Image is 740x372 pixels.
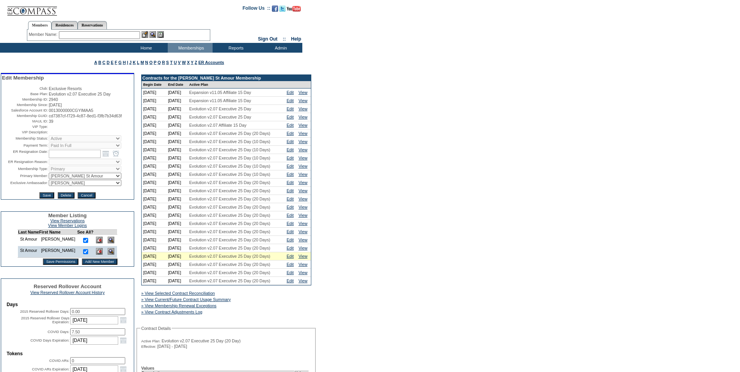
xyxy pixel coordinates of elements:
a: J [129,60,131,65]
td: [DATE] [167,195,188,203]
img: Delete [96,248,103,255]
td: [DATE] [167,162,188,170]
span: Evolution v2.07 Executive 25 Day (20 Days) [189,246,270,250]
a: View [298,270,307,275]
td: [DATE] [142,162,167,170]
a: Edit [287,246,294,250]
a: Edit [287,188,294,193]
span: Evolution v2.07 Executive 25 Day (20 Days) [189,270,270,275]
a: Edit [287,131,294,136]
label: COVID Days: [48,330,69,334]
span: Evolution v2.07 Executive 25 Day (20 Days) [189,131,270,136]
td: [DATE] [142,97,167,105]
td: Membership ID: [2,97,48,102]
a: View [298,188,307,193]
a: X [187,60,190,65]
td: [DATE] [167,146,188,154]
a: B [98,60,101,65]
td: Membership Since: [2,103,48,107]
td: VIP Description: [2,130,48,135]
span: cd7387cf-f729-4c87-8ed1-f3fb7b34d63f [49,113,122,118]
a: Edit [287,254,294,259]
td: Follow Us :: [243,5,270,14]
span: Evolution v2.07 Executive 25 Day (20 Days) [189,205,270,209]
a: Reservations [78,21,107,29]
td: ER Resignation Date: [2,149,48,158]
a: Help [291,36,301,42]
a: Edit [287,205,294,209]
img: b_edit.gif [142,31,148,38]
a: View [298,197,307,201]
td: See All? [77,230,94,235]
a: C [103,60,106,65]
a: K [133,60,136,65]
a: View [298,106,307,111]
td: [DATE] [167,236,188,244]
td: [DATE] [167,187,188,195]
span: [DATE] - [DATE] [157,344,187,349]
td: [DATE] [167,113,188,121]
span: Evolution v2.07 Executive 25 Day [189,106,251,111]
a: I [127,60,128,65]
td: [DATE] [167,138,188,146]
a: View [298,147,307,152]
td: Membership Type: [2,166,48,172]
input: Add New Member [82,259,117,265]
td: [DATE] [167,170,188,179]
td: [DATE] [142,269,167,277]
td: [DATE] [142,195,167,203]
a: Open the calendar popup. [101,149,110,158]
td: Admin [257,43,302,53]
label: COVID ARs Expiration: [32,367,69,371]
a: View [298,205,307,209]
td: Primary Member: [2,173,48,179]
td: [DATE] [142,203,167,211]
span: Evolution v2.07 Executive 25 Day (20 Days) [189,188,270,193]
label: 2015 Reserved Rollover Days Expiration: [21,316,69,324]
td: [DATE] [142,260,167,269]
img: Subscribe to our YouTube Channel [287,6,301,12]
span: Evolution v2.07 Executive 25 Day (10 Days) [189,164,270,168]
td: Memberships [168,43,213,53]
a: View [298,180,307,185]
td: [DATE] [167,89,188,97]
img: Delete [96,237,103,243]
span: Expansion v11.05 Affiliate 15 Day [189,90,251,95]
div: Member Name: [29,31,59,38]
a: Edit [287,197,294,201]
a: View [298,156,307,160]
td: [DATE] [142,252,167,260]
td: [DATE] [142,244,167,252]
td: St Amour [18,246,39,258]
label: COVID ARs: [49,359,69,363]
a: Sign Out [258,36,277,42]
td: Exclusive Ambassador: [2,180,48,186]
span: Evolution v2.07 Executive 25 Day [189,115,251,119]
span: Evolution v2.07 Executive 25 Day [49,92,111,96]
td: [DATE] [142,121,167,129]
a: View [298,90,307,95]
span: Evolution v2.07 Affiliate 15 Day [189,123,247,128]
td: Payment Term: [2,142,48,149]
a: » View Current/Future Contract Usage Summary [141,297,231,302]
a: Edit [287,229,294,234]
span: Evolution v2.07 Executive 25 Day (10 Days) [189,147,270,152]
span: Evolution v2.07 Executive 25 Day (10 Days) [189,139,270,144]
td: [DATE] [167,97,188,105]
td: MAUL ID: [2,119,48,124]
span: Active Plan: [141,339,160,344]
a: R [162,60,165,65]
span: Evolution v2.07 Executive 25 Day (20 Days) [189,262,270,267]
a: D [106,60,110,65]
td: [DATE] [167,244,188,252]
td: [DATE] [167,179,188,187]
td: [DATE] [167,211,188,220]
a: » View Membership Renewal Exceptions [141,303,216,308]
a: » View Contract Adjustments Log [141,310,202,314]
td: Reports [213,43,257,53]
img: Become our fan on Facebook [272,5,278,12]
a: View [298,278,307,283]
td: [DATE] [167,129,188,138]
a: P [154,60,156,65]
input: Save [39,192,54,198]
